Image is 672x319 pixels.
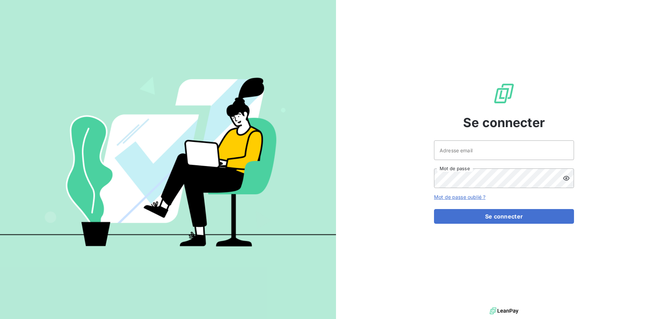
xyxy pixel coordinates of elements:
img: logo [490,306,518,316]
button: Se connecter [434,209,574,224]
span: Se connecter [463,113,545,132]
input: placeholder [434,140,574,160]
a: Mot de passe oublié ? [434,194,485,200]
img: Logo LeanPay [493,82,515,105]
